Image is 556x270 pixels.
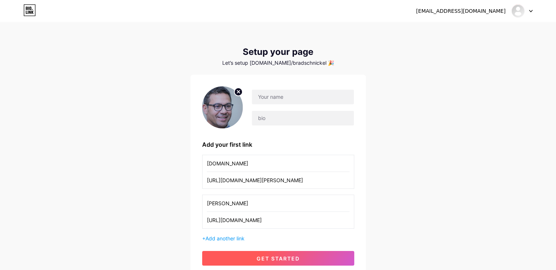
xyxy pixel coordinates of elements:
[190,47,366,57] div: Setup your page
[202,86,243,128] img: profile pic
[202,140,354,149] div: Add your first link
[416,7,506,15] div: [EMAIL_ADDRESS][DOMAIN_NAME]
[207,195,349,211] input: Link name (My Instagram)
[190,60,366,66] div: Let’s setup [DOMAIN_NAME]/bradschnickel 🎉
[202,251,354,266] button: get started
[205,235,245,241] span: Add another link
[202,235,354,242] div: +
[252,90,353,104] input: Your name
[257,255,300,262] span: get started
[207,212,349,228] input: URL (https://instagram.com/yourname)
[207,172,349,188] input: URL (https://instagram.com/yourname)
[511,4,525,18] img: bradschnickel
[252,111,353,125] input: bio
[207,155,349,172] input: Link name (My Instagram)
